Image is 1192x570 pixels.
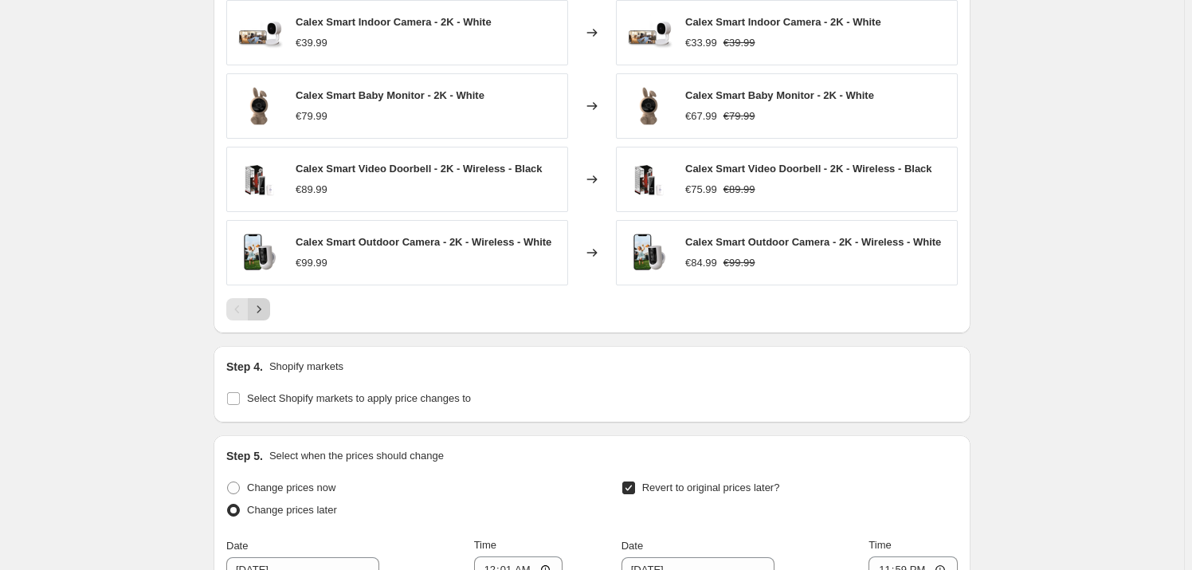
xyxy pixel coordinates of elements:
[625,229,672,277] img: Calex-Smart-Outdoor-Camera-2K-Wireless-White_80x.webp
[226,448,263,464] h2: Step 5.
[621,540,643,552] span: Date
[296,255,327,271] div: €99.99
[642,482,780,493] span: Revert to original prices later?
[625,9,672,57] img: Calex-Smart-Indoor-Camera-2K-White_6f211e9c_80x.webp
[685,89,874,101] span: Calex Smart Baby Monitor - 2K - White
[296,182,327,198] div: €89.99
[685,108,717,124] div: €67.99
[269,359,343,375] p: Shopify markets
[723,108,755,124] strike: €79.99
[226,540,248,552] span: Date
[247,392,471,404] span: Select Shopify markets to apply price changes to
[247,504,337,516] span: Change prices later
[296,89,484,101] span: Calex Smart Baby Monitor - 2K - White
[296,35,327,51] div: €39.99
[296,236,551,248] span: Calex Smart Outdoor Camera - 2K - Wireless - White
[474,539,496,551] span: Time
[685,16,881,28] span: Calex Smart Indoor Camera - 2K - White
[226,298,270,320] nav: Pagination
[685,35,717,51] div: €33.99
[247,482,335,493] span: Change prices now
[685,236,941,248] span: Calex Smart Outdoor Camera - 2K - Wireless - White
[296,163,543,175] span: Calex Smart Video Doorbell - 2K - Wireless - Black
[625,155,672,203] img: Calex-Smart-Video-Doorbell-2K-Wireless-Black_80x.webp
[226,359,263,375] h2: Step 4.
[235,9,283,57] img: Calex-Smart-Indoor-Camera-2K-White_6f211e9c_80x.webp
[248,298,270,320] button: Next
[269,448,444,464] p: Select when the prices should change
[625,82,672,130] img: Calex-Smart-Baby-Monitor-2K-White_80x.png
[685,255,717,271] div: €84.99
[235,229,283,277] img: Calex-Smart-Outdoor-Camera-2K-Wireless-White_80x.webp
[723,182,755,198] strike: €89.99
[685,163,932,175] span: Calex Smart Video Doorbell - 2K - Wireless - Black
[723,255,755,271] strike: €99.99
[296,16,492,28] span: Calex Smart Indoor Camera - 2K - White
[235,155,283,203] img: Calex-Smart-Video-Doorbell-2K-Wireless-Black_80x.webp
[235,82,283,130] img: Calex-Smart-Baby-Monitor-2K-White_80x.png
[685,182,717,198] div: €75.99
[869,539,891,551] span: Time
[723,35,755,51] strike: €39.99
[296,108,327,124] div: €79.99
